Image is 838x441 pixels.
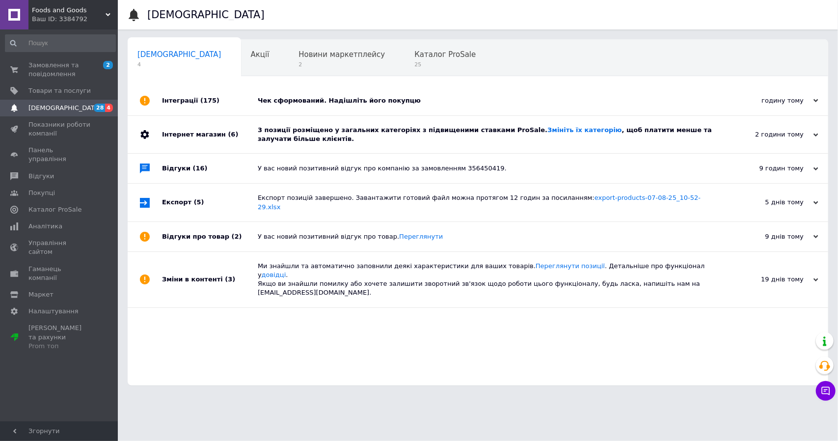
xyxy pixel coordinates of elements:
div: годину тому [720,96,818,105]
span: Показники роботи компанії [28,120,91,138]
span: (6) [228,131,238,138]
input: Пошук [5,34,116,52]
span: Товари та послуги [28,86,91,95]
h1: [DEMOGRAPHIC_DATA] [147,9,265,21]
span: Гаманець компанії [28,265,91,282]
div: Ваш ID: 3384792 [32,15,118,24]
span: (175) [200,97,219,104]
span: 4 [137,61,221,68]
div: Відгуки про товар [162,222,258,251]
span: (2) [232,233,242,240]
div: 9 годин тому [720,164,818,173]
a: довідці [262,271,286,278]
div: Інтеграції [162,86,258,115]
span: Покупці [28,189,55,197]
button: Чат з покупцем [816,381,836,401]
span: Каталог ProSale [414,50,476,59]
div: Ми знайшли та автоматично заповнили деякі характеристики для ваших товарів. . Детальніше про функ... [258,262,720,298]
div: 19 днів тому [720,275,818,284]
div: Експорт [162,184,258,221]
a: Змініть їх категорію [547,126,622,134]
span: Каталог ProSale [28,205,81,214]
span: 2 [298,61,385,68]
span: (3) [225,276,235,283]
span: Налаштування [28,307,79,316]
a: export-products-07-08-25_10-52-29.xlsx [258,194,701,210]
span: 2 [103,61,113,69]
span: Управління сайтом [28,239,91,256]
div: У вас новий позитивний відгук про компанію за замовленням 356450419. [258,164,720,173]
span: Замовлення та повідомлення [28,61,91,79]
span: Відгуки [28,172,54,181]
div: 5 днів тому [720,198,818,207]
div: Інтернет магазин [162,116,258,153]
div: Чек сформований. Надішліть його покупцю [258,96,720,105]
div: Відгуки [162,154,258,183]
a: Переглянути позиції [536,262,605,270]
span: (5) [194,198,204,206]
div: 2 години тому [720,130,818,139]
span: [DEMOGRAPHIC_DATA] [28,104,101,112]
div: 3 позиції розміщено у загальних категоріях з підвищеними ставками ProSale. , щоб платити менше та... [258,126,720,143]
span: 28 [94,104,105,112]
span: Панель управління [28,146,91,164]
span: Foods and Goods [32,6,106,15]
div: Експорт позицій завершено. Завантажити готовий файл можна протягом 12 годин за посиланням: [258,193,720,211]
span: 4 [105,104,113,112]
span: Акції [251,50,270,59]
span: Маркет [28,290,54,299]
div: Prom топ [28,342,91,351]
div: У вас новий позитивний відгук про товар. [258,232,720,241]
span: Аналітика [28,222,62,231]
span: (16) [193,165,208,172]
span: [DEMOGRAPHIC_DATA] [137,50,221,59]
span: Новини маркетплейсу [298,50,385,59]
span: 25 [414,61,476,68]
div: Зміни в контенті [162,252,258,307]
span: [PERSON_NAME] та рахунки [28,324,91,351]
div: 9 днів тому [720,232,818,241]
a: Переглянути [399,233,443,240]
